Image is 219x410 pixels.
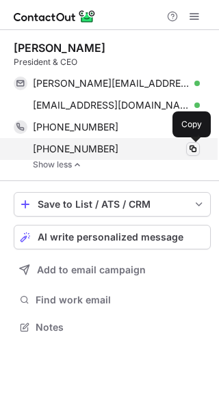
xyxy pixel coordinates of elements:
[14,8,96,25] img: ContactOut v5.3.10
[33,143,118,155] span: [PHONE_NUMBER]
[33,160,211,169] a: Show less
[73,160,81,169] img: -
[14,258,211,282] button: Add to email campaign
[14,290,211,310] button: Find work email
[14,56,211,68] div: President & CEO
[33,77,190,90] span: [PERSON_NAME][EMAIL_ADDRESS][DOMAIN_NAME]
[14,41,105,55] div: [PERSON_NAME]
[38,232,183,243] span: AI write personalized message
[33,121,118,133] span: [PHONE_NUMBER]
[38,199,187,210] div: Save to List / ATS / CRM
[14,225,211,249] button: AI write personalized message
[14,318,211,337] button: Notes
[36,321,205,333] span: Notes
[14,192,211,217] button: save-profile-one-click
[37,264,146,275] span: Add to email campaign
[33,99,190,111] span: [EMAIL_ADDRESS][DOMAIN_NAME]
[36,294,205,306] span: Find work email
